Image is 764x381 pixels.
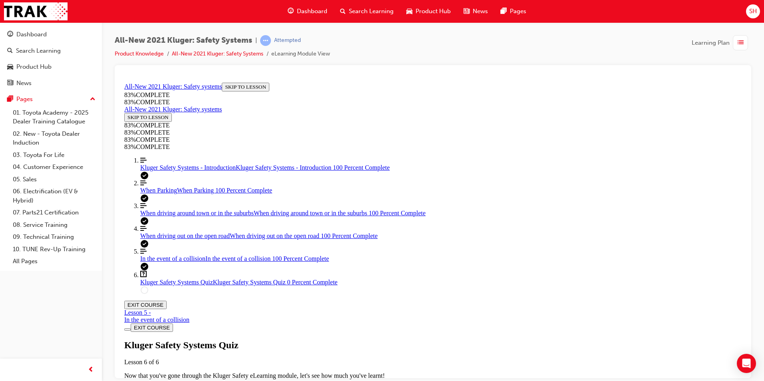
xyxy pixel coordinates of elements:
button: SH [746,4,760,18]
button: EXIT COURSE [10,244,52,252]
div: 83 % COMPLETE [3,50,115,57]
button: SKIP TO LESSON [101,3,148,12]
button: SKIP TO LESSON [3,34,51,42]
div: Lesson 5 - [3,230,68,244]
span: In the event of a collision [19,176,84,183]
div: Attempted [274,37,301,44]
a: Lesson 5 - In the event of a collision [3,230,68,244]
div: 83 % COMPLETE [3,12,621,19]
section: Course Information [3,26,115,57]
button: EXIT COURSE [3,221,46,230]
img: Trak [4,2,68,20]
div: Product Hub [16,62,52,71]
span: search-icon [340,6,346,16]
a: car-iconProduct Hub [400,3,457,20]
a: news-iconNews [457,3,494,20]
a: 08. Service Training [10,219,99,231]
p: Now that you've gone through the Kluger Safety eLearning module, let's see how much you've learnt! [3,293,621,300]
a: 05. Sales [10,173,99,186]
div: 83 % COMPLETE [3,57,621,64]
span: guage-icon [288,6,294,16]
a: All-New 2021 Kluger: Safety Systems [172,50,263,57]
a: guage-iconDashboard [281,3,334,20]
div: News [16,79,32,88]
span: up-icon [90,94,95,105]
a: 03. Toyota For Life [10,149,99,161]
nav: Course Outline [3,77,621,215]
button: Pages [3,92,99,107]
div: 83 % COMPLETE [3,64,621,71]
button: Toggle Course Overview [3,249,10,251]
span: Learning Plan [692,38,730,48]
a: search-iconSearch Learning [334,3,400,20]
a: pages-iconPages [494,3,533,20]
a: In the event of a collision 100 Percent Complete [19,169,621,183]
span: In the event of a collision 100 Percent Complete [84,176,208,183]
span: When Parking [19,107,56,114]
div: 83 % COMPLETE [3,42,115,50]
span: When driving around town or in the suburbs [19,130,133,137]
span: Dashboard [297,7,327,16]
span: guage-icon [7,31,13,38]
a: Product Hub [3,60,99,74]
span: search-icon [7,48,13,55]
a: 07. Parts21 Certification [10,206,99,219]
a: 09. Technical Training [10,231,99,243]
a: Product Knowledge [115,50,164,57]
span: car-icon [7,63,13,71]
span: Kluger Safety Systems Quiz 0 Percent Complete [92,199,217,206]
span: car-icon [406,6,412,16]
div: Lesson 6 of 6 [3,279,621,286]
section: Course Information [3,3,621,26]
span: pages-icon [501,6,507,16]
span: Product Hub [416,7,451,16]
span: When driving out on the open road [19,153,109,160]
span: All-New 2021 Kluger: Safety Systems [115,36,252,45]
a: 02. New - Toyota Dealer Induction [10,128,99,149]
span: Kluger Safety Systems Quiz [19,199,92,206]
span: When driving out on the open road 100 Percent Complete [109,153,257,160]
span: | [255,36,257,45]
a: Dashboard [3,27,99,42]
span: Search Learning [349,7,394,16]
a: 10. TUNE Rev-Up Training [10,243,99,256]
div: 83 % COMPLETE [3,19,621,26]
a: Kluger Safety Systems - Introduction 100 Percent Complete [19,77,621,92]
li: eLearning Module View [271,50,330,59]
a: When Parking 100 Percent Complete [19,100,621,115]
span: list-icon [738,38,744,48]
div: Pages [16,95,33,104]
span: When Parking 100 Percent Complete [56,107,151,114]
div: Kluger Safety Systems Quiz [3,260,621,271]
a: When driving out on the open road 100 Percent Complete [19,146,621,160]
a: When driving around town or in the suburbs 100 Percent Complete [19,123,621,137]
button: Learning Plan [692,35,751,50]
a: 04. Customer Experience [10,161,99,173]
a: All Pages [10,255,99,268]
span: Kluger Safety Systems - Introduction [19,85,115,91]
a: News [3,76,99,91]
a: All-New 2021 Kluger: Safety systems [3,4,101,10]
div: In the event of a collision [3,237,68,244]
a: Kluger Safety Systems Quiz 0 Percent Complete [19,191,621,206]
span: learningRecordVerb_ATTEMPT-icon [260,35,271,46]
a: 01. Toyota Academy - 2025 Dealer Training Catalogue [10,107,99,128]
span: Pages [510,7,526,16]
span: News [473,7,488,16]
span: SH [749,7,757,16]
span: When driving around town or in the suburbs 100 Percent Complete [133,130,304,137]
section: Course Overview [3,3,621,215]
span: prev-icon [88,365,94,375]
div: Search Learning [16,46,61,56]
div: Dashboard [16,30,47,39]
button: DashboardSearch LearningProduct HubNews [3,26,99,92]
a: Search Learning [3,44,99,58]
span: news-icon [464,6,470,16]
span: Kluger Safety Systems - Introduction 100 Percent Complete [115,85,269,91]
div: Open Intercom Messenger [737,354,756,373]
span: news-icon [7,80,13,87]
span: pages-icon [7,96,13,103]
a: All-New 2021 Kluger: Safety systems [3,26,101,33]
